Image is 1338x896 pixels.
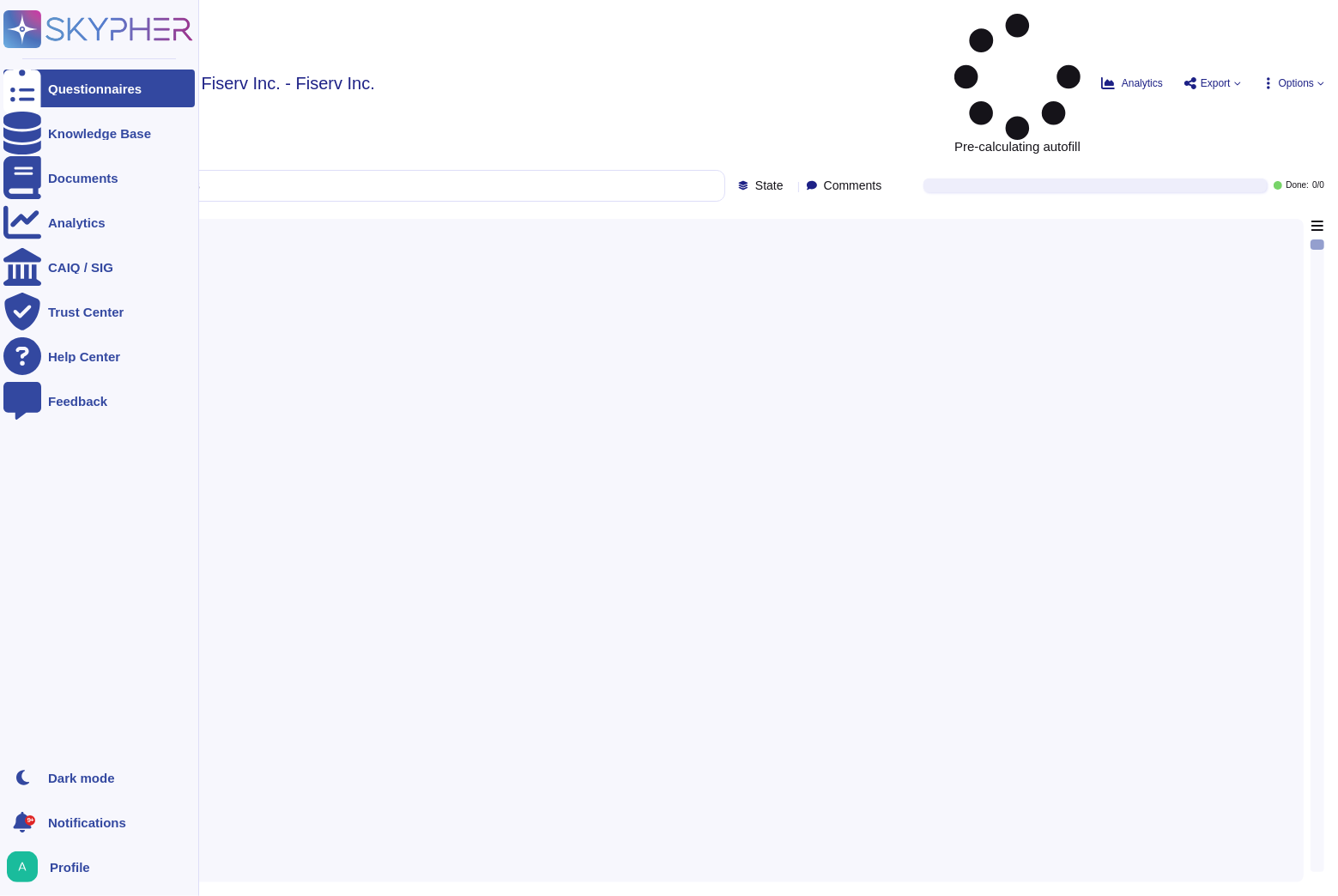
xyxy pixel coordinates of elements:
span: State [755,179,784,191]
a: Documents [3,159,195,197]
span: Profile [50,861,90,874]
div: Questionnaires [48,82,142,95]
a: Knowledge Base [3,114,195,152]
span: Options [1279,78,1314,88]
span: Pre-calculating autofill [954,14,1081,153]
div: Trust Center [48,306,124,318]
a: Help Center [3,337,195,375]
img: user [7,851,38,882]
div: Knowledge Base [48,127,151,140]
div: 9+ [25,815,35,826]
span: Analytics [1122,78,1163,88]
div: CAIQ / SIG [48,261,113,274]
a: Feedback [3,382,195,420]
span: Comments [824,179,882,191]
div: Help Center [48,350,120,363]
a: Trust Center [3,293,195,330]
input: Search by keywords [68,171,724,201]
span: Done: [1286,181,1309,190]
button: user [3,848,50,886]
div: Feedback [48,395,107,408]
div: Dark mode [48,772,115,784]
button: Analytics [1101,76,1163,90]
a: Questionnaires [3,70,195,107]
span: Notifications [48,816,126,829]
span: 0 / 0 [1312,181,1324,190]
div: Documents [48,172,118,185]
div: Analytics [48,216,106,229]
a: Analytics [3,203,195,241]
span: Fiserv Inc. - Fiserv Inc. [202,75,375,92]
a: CAIQ / SIG [3,248,195,286]
span: Export [1201,78,1231,88]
